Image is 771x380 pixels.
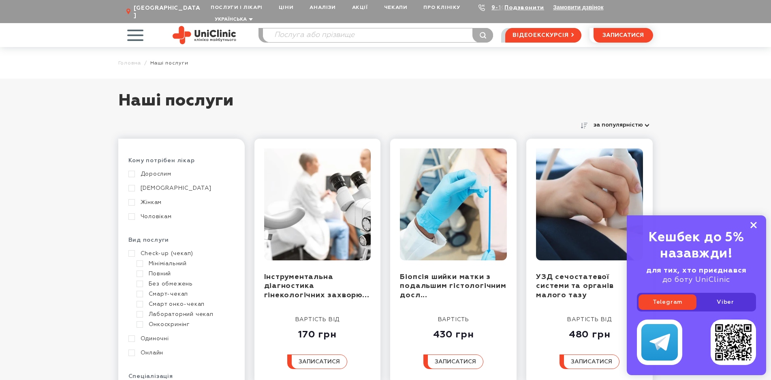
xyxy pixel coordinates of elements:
[213,17,253,23] button: Українська
[118,91,653,119] h1: Наші послуги
[400,273,506,299] a: Біопсія шийки матки з подальшим гістологічним досл...
[696,294,754,310] a: Viber
[560,324,619,341] div: 480 грн
[435,359,476,365] span: записатися
[423,354,483,369] button: записатися
[287,354,347,369] button: записатися
[594,28,653,43] button: записатися
[128,349,233,356] a: Онлайн
[400,148,507,260] img: Біопсія шийки матки з подальшим гістологічним дослідженням
[128,157,235,170] div: Кому потрібен лікар
[137,301,233,308] a: Смарт онко-чекап
[287,324,347,341] div: 170 грн
[567,317,612,322] span: вартість від
[137,280,233,288] a: Без обмежень
[263,28,493,42] input: Послуга або прізвище
[173,26,236,44] img: Uniclinic
[571,359,612,365] span: записатися
[295,317,340,322] span: вартість від
[637,230,756,262] div: Кешбек до 5% назавжди!
[438,317,469,322] span: вартість
[639,294,696,310] a: Telegram
[264,273,369,299] a: Інструментальна діагностика гінекологічних захворю...
[118,60,141,66] a: Головна
[150,60,188,66] span: Наші послуги
[491,5,509,11] a: 9-103
[215,17,247,22] span: Українська
[128,250,233,257] a: Check-up (чекап)
[536,273,613,299] a: УЗД сечостатевої системи та органів малого тазу
[504,5,544,11] a: Подзвонити
[137,321,233,328] a: Онкоскринінг
[553,4,603,11] button: Замовити дзвінок
[128,335,233,342] a: Одиночні
[137,290,233,298] a: Смарт-чекап
[128,185,233,192] a: [DEMOGRAPHIC_DATA]
[299,359,340,365] span: записатися
[137,311,233,318] a: Лабораторний чекап
[128,236,235,250] div: Вид послуги
[602,32,644,38] span: записатися
[128,199,233,206] a: Жінкам
[264,148,371,260] img: Інструментальна діагностика гінекологічних захворювань
[560,354,619,369] button: записатися
[128,213,233,220] a: Чоловікам
[646,267,747,274] b: для тих, хто приєднався
[137,260,233,267] a: Мініміальний
[590,119,653,131] button: за популярністю
[637,266,756,285] div: до боту UniClinic
[536,148,643,260] img: УЗД сечостатевої системи та органів малого тазу
[505,28,581,43] a: відеоекскурсія
[423,324,483,341] div: 430 грн
[134,4,203,19] span: [GEOGRAPHIC_DATA]
[137,270,233,277] a: Повний
[128,170,233,178] a: Дорослим
[513,28,568,42] span: відеоекскурсія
